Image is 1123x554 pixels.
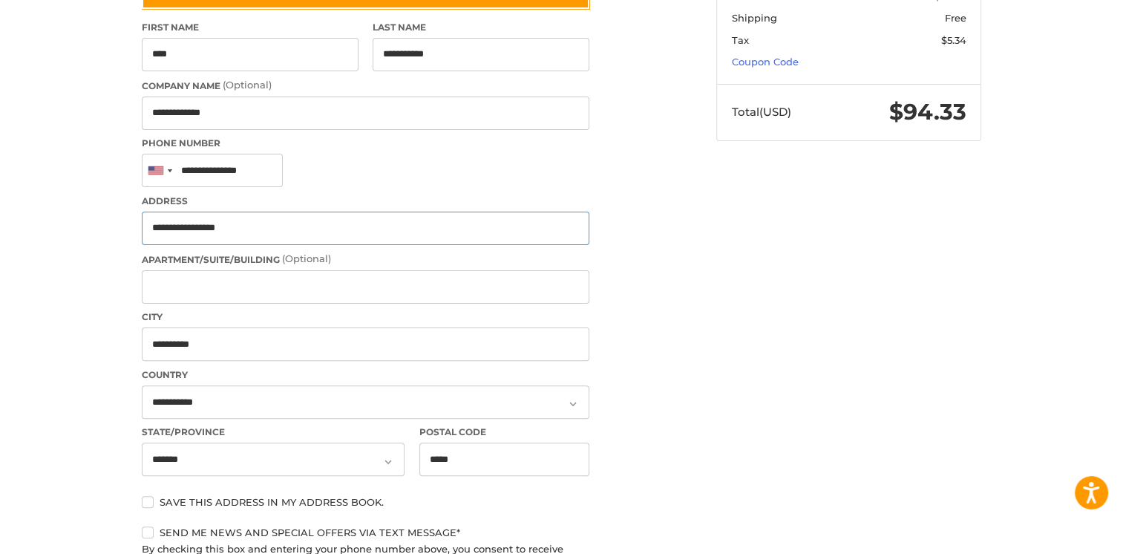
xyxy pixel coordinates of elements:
span: Free [945,12,966,24]
label: Country [142,368,589,382]
span: Total (USD) [732,105,791,119]
label: Last Name [373,21,589,34]
label: Apartment/Suite/Building [142,252,589,267]
label: First Name [142,21,358,34]
label: Company Name [142,78,589,93]
label: State/Province [142,426,405,439]
small: (Optional) [223,79,272,91]
span: Shipping [732,12,777,24]
div: United States: +1 [143,154,177,186]
span: $94.33 [889,98,966,126]
label: City [142,310,589,324]
label: Save this address in my address book. [142,496,589,508]
a: Coupon Code [732,56,799,68]
span: Tax [732,34,749,46]
label: Postal Code [419,426,590,439]
label: Send me news and special offers via text message* [142,527,589,538]
label: Phone Number [142,137,589,150]
span: $5.34 [941,34,966,46]
small: (Optional) [282,252,331,264]
label: Address [142,195,589,208]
